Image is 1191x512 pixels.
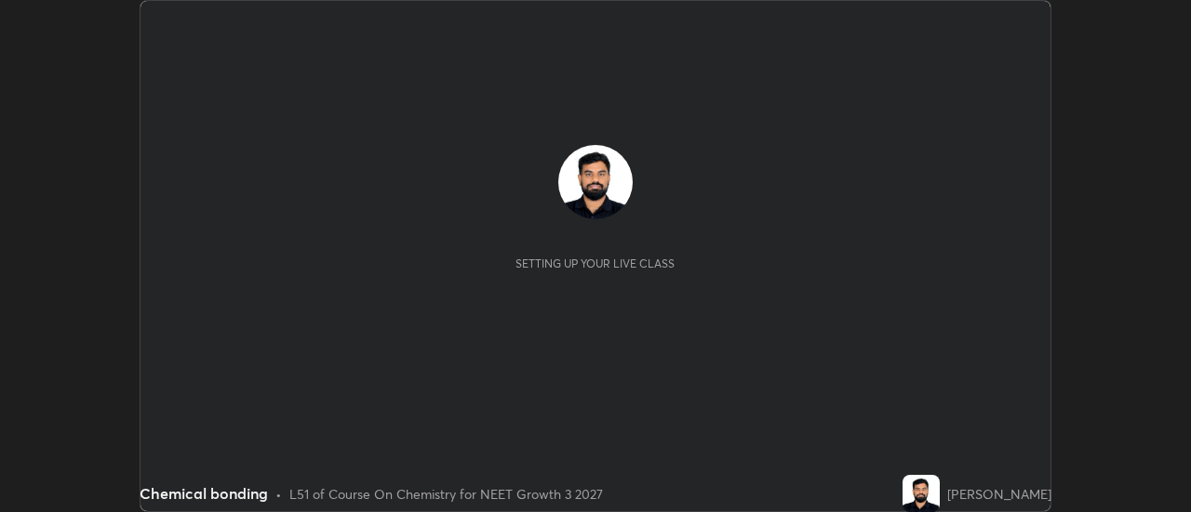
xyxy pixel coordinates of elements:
div: • [275,484,282,504]
img: 4925d321413647ba8554cd8cd00796ad.jpg [558,145,633,219]
div: Setting up your live class [515,256,675,270]
div: [PERSON_NAME] [947,484,1051,504]
div: Chemical bonding [140,482,268,505]
div: L51 of Course On Chemistry for NEET Growth 3 2027 [289,484,603,504]
img: 4925d321413647ba8554cd8cd00796ad.jpg [903,475,940,512]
